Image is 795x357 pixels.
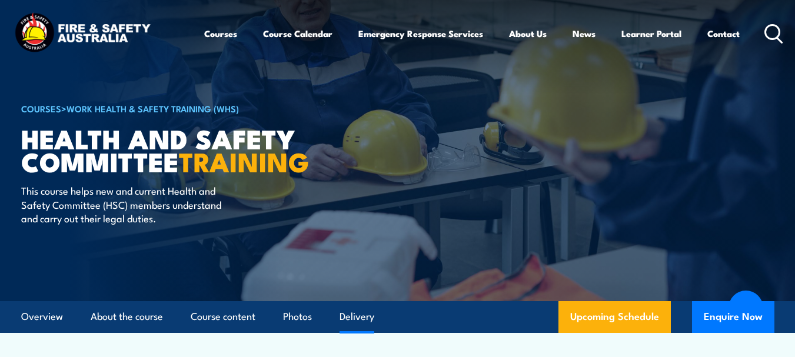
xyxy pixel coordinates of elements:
a: Upcoming Schedule [558,301,671,333]
strong: TRAINING [179,141,310,181]
a: Overview [21,301,63,332]
a: Photos [283,301,312,332]
a: Courses [204,19,237,48]
a: About Us [509,19,547,48]
a: Work Health & Safety Training (WHS) [66,102,239,115]
button: Enquire Now [692,301,774,333]
a: Contact [707,19,740,48]
p: This course helps new and current Health and Safety Committee (HSC) members understand and carry ... [21,183,236,225]
a: Learner Portal [621,19,681,48]
h6: > [21,101,312,115]
a: COURSES [21,102,61,115]
a: Delivery [340,301,374,332]
h1: Health and Safety Committee [21,126,312,172]
a: About the course [91,301,163,332]
a: Course content [191,301,255,332]
a: News [573,19,596,48]
a: Course Calendar [263,19,332,48]
a: Emergency Response Services [358,19,483,48]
